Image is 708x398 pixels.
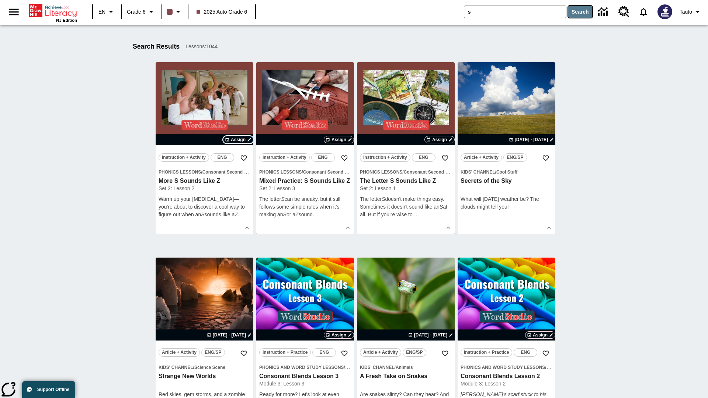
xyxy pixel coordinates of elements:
[396,365,413,370] span: Animals
[412,153,435,162] button: ENG
[438,347,452,360] button: Add to Favorites
[211,153,234,162] button: ENG
[680,8,692,16] span: Tauto
[29,3,77,22] div: Home
[402,170,403,175] span: /
[201,170,202,175] span: /
[357,62,455,234] div: lesson details
[360,168,452,176] span: Topic: Phonics Lessons/Consonant Second Sounds
[231,136,246,143] span: Assign
[159,168,250,176] span: Topic: Phonics Lessons/Consonant Second Sounds
[22,381,75,398] button: Support Offline
[360,170,402,175] span: Phonics Lessons
[324,136,354,143] button: Assign Choose Dates
[360,153,410,162] button: Instruction + Activity
[440,204,443,210] em: S
[507,136,555,143] button: Aug 22 - Aug 22 Choose Dates
[223,136,253,143] button: Assign Choose Dates
[259,373,351,380] h3: Consonant Blends Lesson 3
[159,195,250,219] p: Warm up your [MEDICAL_DATA]—you're about to discover a cool way to figure out when an sounds like...
[256,62,354,234] div: lesson details
[461,153,502,162] button: Article + Activity
[159,363,250,371] span: Topic: Kids' Channel/Science Scene
[3,1,25,23] button: Open side menu
[332,136,346,143] span: Assign
[539,151,552,165] button: Add to Favorites
[360,365,395,370] span: Kids' Channel
[159,153,209,162] button: Instruction + Activity
[237,347,250,360] button: Add to Favorites
[438,151,452,165] button: Add to Favorites
[311,153,335,162] button: ENG
[213,332,246,338] span: [DATE] - [DATE]
[202,170,260,175] span: Consonant Second Sounds
[594,2,614,22] a: Data Center
[194,365,225,370] span: Science Scene
[159,170,201,175] span: Phonics Lessons
[507,154,523,161] span: ENG/SP
[503,153,527,162] button: ENG/SP
[653,2,677,21] button: Select a new avatar
[185,43,218,50] span: Lessons : 1044
[544,222,555,233] button: Show Details
[237,151,250,165] button: Add to Favorites
[634,2,653,21] a: Notifications
[515,136,548,143] span: [DATE] - [DATE]
[95,5,119,18] button: Language: EN, Select a language
[461,363,552,371] span: Topic: Phonics and Word Study Lessons/Consonant Blends
[312,348,336,357] button: ENG
[458,62,555,234] div: lesson details
[259,153,310,162] button: Instruction + Activity
[533,332,548,338] span: Assign
[461,348,512,357] button: Instruction + Practice
[424,136,455,143] button: Assign Choose Dates
[159,177,250,185] h3: More S Sounds Like Z
[568,6,592,18] button: Search
[193,365,194,370] span: /
[657,4,672,19] img: Avatar
[324,331,354,339] button: Assign Choose Dates
[37,387,69,392] span: Support Offline
[403,348,426,357] button: ENG/SP
[159,373,250,380] h3: Strange New Worlds
[29,3,77,18] a: Home
[201,212,204,217] em: S
[614,2,634,22] a: Resource Center, Will open in new tab
[545,364,551,370] span: /
[344,364,350,370] span: /
[395,365,396,370] span: /
[342,222,353,233] button: Show Details
[432,136,447,143] span: Assign
[201,348,225,357] button: ENG/SP
[259,168,351,176] span: Topic: Phonics Lessons/Consonant Second Sounds
[461,168,552,176] span: Topic: Kids' Channel/Cool Stuff
[205,349,221,356] span: ENG/SP
[414,212,419,217] span: …
[461,365,545,370] span: Phonics and Word Study Lessons
[514,348,537,357] button: ENG
[205,332,253,338] button: Aug 24 - Aug 24 Choose Dates
[281,196,284,202] em: S
[133,43,180,50] h1: Search Results
[303,170,361,175] span: Consonant Second Sounds
[382,196,385,202] em: S
[259,177,351,185] h3: Mixed Practice: S Sounds Like Z
[218,154,227,161] span: ENG
[443,222,454,233] button: Show Details
[127,8,146,16] span: Grade 6
[259,195,351,219] p: The letter can be sneaky, but it still follows some simple rules when it's making an or a sound.
[360,363,452,371] span: Topic: Kids' Channel/Animals
[318,154,328,161] span: ENG
[242,222,253,233] button: Show Details
[338,151,351,165] button: Add to Favorites
[162,154,206,161] span: Instruction + Activity
[495,170,496,175] span: /
[414,332,447,338] span: [DATE] - [DATE]
[159,348,200,357] button: Article + Activity
[461,195,552,211] p: What will [DATE] weather be? The clouds might tell you!
[406,349,423,356] span: ENG/SP
[302,170,303,175] span: /
[407,332,455,338] button: Aug 26 - Aug 26 Choose Dates
[156,62,253,234] div: lesson details
[159,365,193,370] span: Kids' Channel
